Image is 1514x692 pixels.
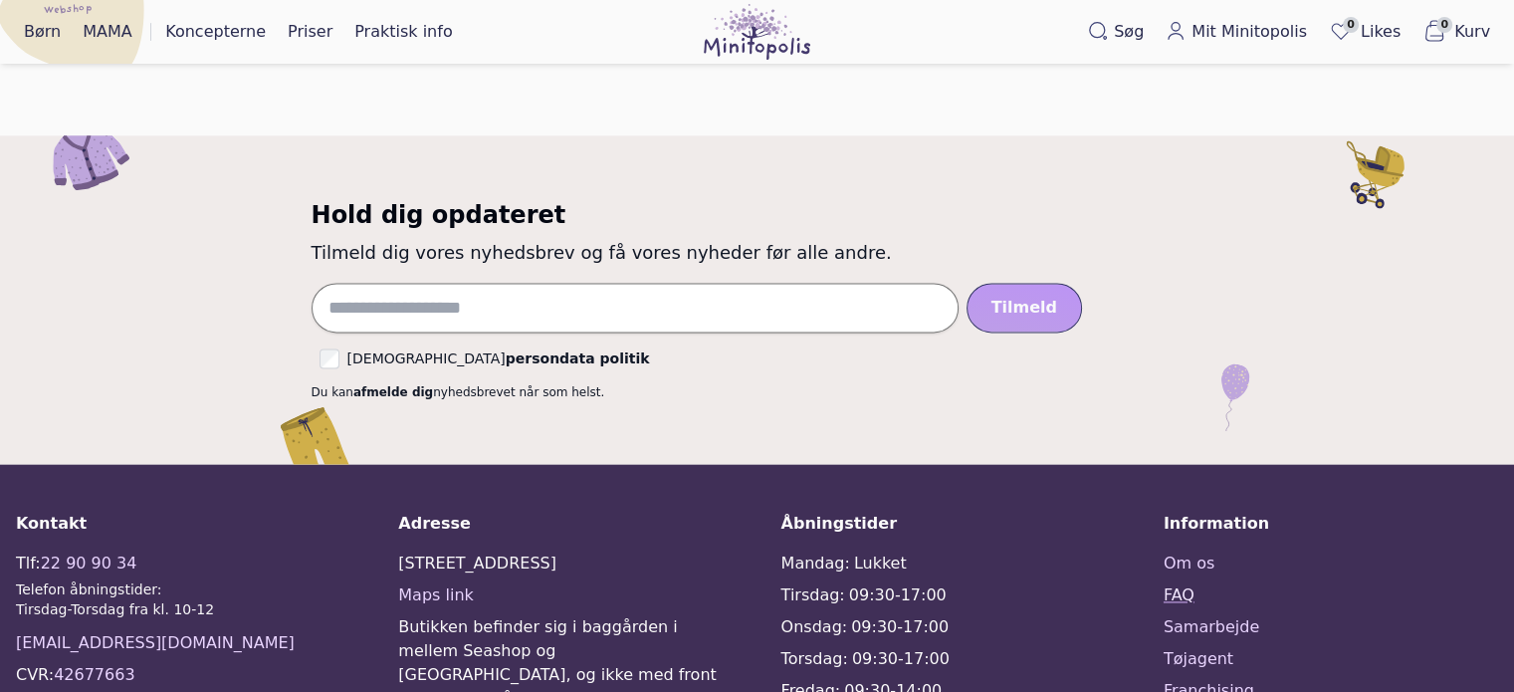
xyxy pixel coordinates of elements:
[16,16,69,48] a: Børn
[54,665,134,684] a: 42677663
[16,663,135,687] div: CVR:
[781,649,848,668] span: Torsdag:
[346,16,460,48] a: Praktisk info
[41,554,137,573] a: 22 90 90 34
[851,617,949,636] span: 09:30-17:00
[1080,16,1152,48] button: Søg
[1454,20,1490,44] span: Kurv
[1114,20,1144,44] span: Søg
[16,512,350,536] div: Kontakt
[991,298,1057,317] span: Tilmeld
[347,350,650,366] label: [DEMOGRAPHIC_DATA]
[781,617,848,636] span: Onsdag:
[781,512,1116,536] div: Åbningstider
[1164,512,1498,536] div: Information
[852,649,950,668] span: 09:30-17:00
[353,385,433,399] a: afmelde dig
[1164,615,1498,639] a: Samarbejde
[1321,15,1408,49] a: 0Likes
[849,585,947,604] span: 09:30-17:00
[1361,20,1401,44] span: Likes
[704,4,810,60] img: Minitopolis logo
[16,579,214,599] div: Telefon åbningstider:
[1158,16,1315,48] a: Mit Minitopolis
[854,554,907,573] span: Lukket
[75,16,140,48] a: MAMA
[1191,20,1307,44] span: Mit Minitopolis
[157,16,274,48] a: Koncepterne
[280,16,340,48] a: Priser
[1436,17,1452,33] span: 0
[398,585,473,604] a: Maps link
[312,384,1203,400] div: Du kan nyhedsbrevet når som helst.
[781,585,845,604] span: Tirsdag:
[16,552,214,576] div: Tlf:
[398,512,733,536] div: Adresse
[1164,552,1498,576] a: Om os
[1414,15,1498,49] button: 0Kurv
[398,552,733,576] div: [STREET_ADDRESS]
[312,199,1203,231] h3: Hold dig opdateret
[1343,17,1359,33] span: 0
[967,283,1082,333] button: Tilmeld
[312,239,1203,267] p: Tilmeld dig vores nyhedsbrev og få vores nyheder før alle andre.
[1164,583,1498,607] a: FAQ
[16,599,214,619] div: Tirsdag-Torsdag fra kl. 10-12
[1164,647,1498,671] a: Tøjagent
[16,631,295,655] a: [EMAIL_ADDRESS][DOMAIN_NAME]
[781,554,850,573] span: Mandag:
[506,350,650,366] a: persondata politik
